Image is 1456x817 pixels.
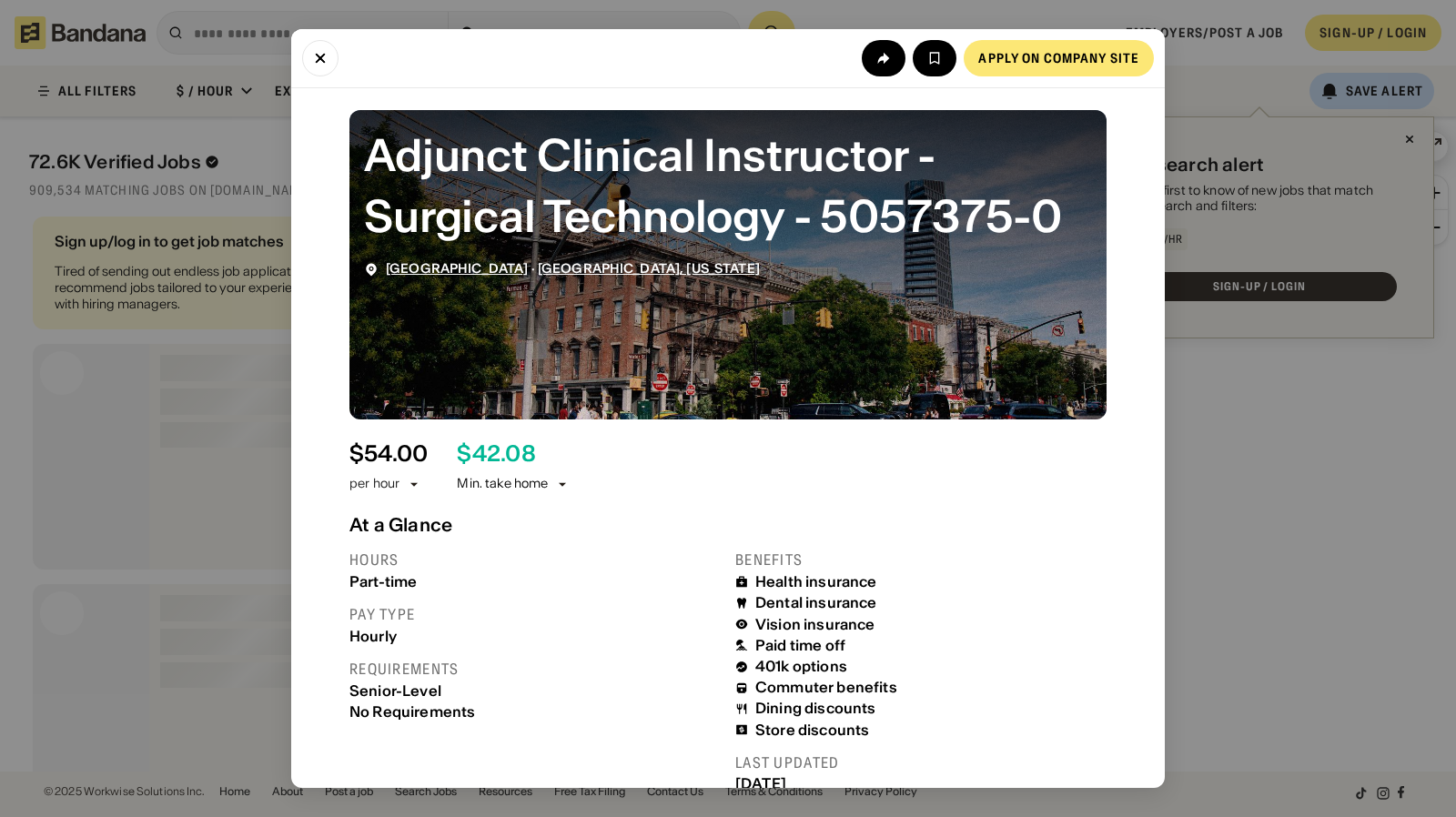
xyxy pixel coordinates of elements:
div: At a Glance [349,514,1107,536]
div: Apply on company site [978,52,1139,65]
div: $ 54.00 [349,441,428,468]
div: Senior-Level [349,682,721,700]
div: Pay type [349,605,721,624]
div: Health insurance [755,573,877,590]
div: Paid time off [755,637,845,654]
div: Hourly [349,628,721,645]
div: Adjunct Clinical Instructor - Surgical Technology - 5057375-0 [364,125,1092,247]
div: Min. take home [457,475,570,493]
div: Benefits [735,550,1107,570]
a: [GEOGRAPHIC_DATA], [US_STATE] [538,260,760,277]
div: 401k options [755,658,847,675]
div: Hours [349,550,721,570]
div: $ 42.08 [457,441,535,468]
div: No Requirements [349,703,721,721]
div: Part-time [349,573,721,590]
div: Commuter benefits [755,679,897,696]
a: [GEOGRAPHIC_DATA] [386,260,528,277]
div: · [386,261,760,277]
div: Store discounts [755,721,869,739]
div: [DATE] [735,775,1107,792]
div: per hour [349,475,399,493]
button: Close [302,40,339,76]
div: Dining discounts [755,700,876,717]
div: Dental insurance [755,594,877,611]
div: Vision insurance [755,616,875,633]
div: Requirements [349,660,721,679]
div: Last updated [735,753,1107,772]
